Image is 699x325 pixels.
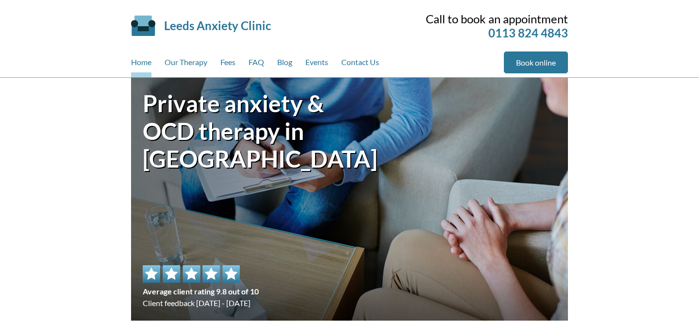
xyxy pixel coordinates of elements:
a: 0113 824 4843 [488,26,568,40]
h1: Private anxiety & OCD therapy in [GEOGRAPHIC_DATA] [143,89,349,172]
a: Home [131,51,151,77]
div: Client feedback [DATE] - [DATE] [143,265,259,309]
a: Contact Us [341,51,379,77]
span: Average client rating 9.8 out of 10 [143,286,259,297]
a: Our Therapy [165,51,207,77]
a: Blog [277,51,292,77]
a: FAQ [249,51,264,77]
img: 5 star rating [143,265,240,283]
a: Leeds Anxiety Clinic [164,18,271,33]
a: Book online [504,51,568,73]
a: Events [305,51,328,77]
a: Fees [220,51,235,77]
